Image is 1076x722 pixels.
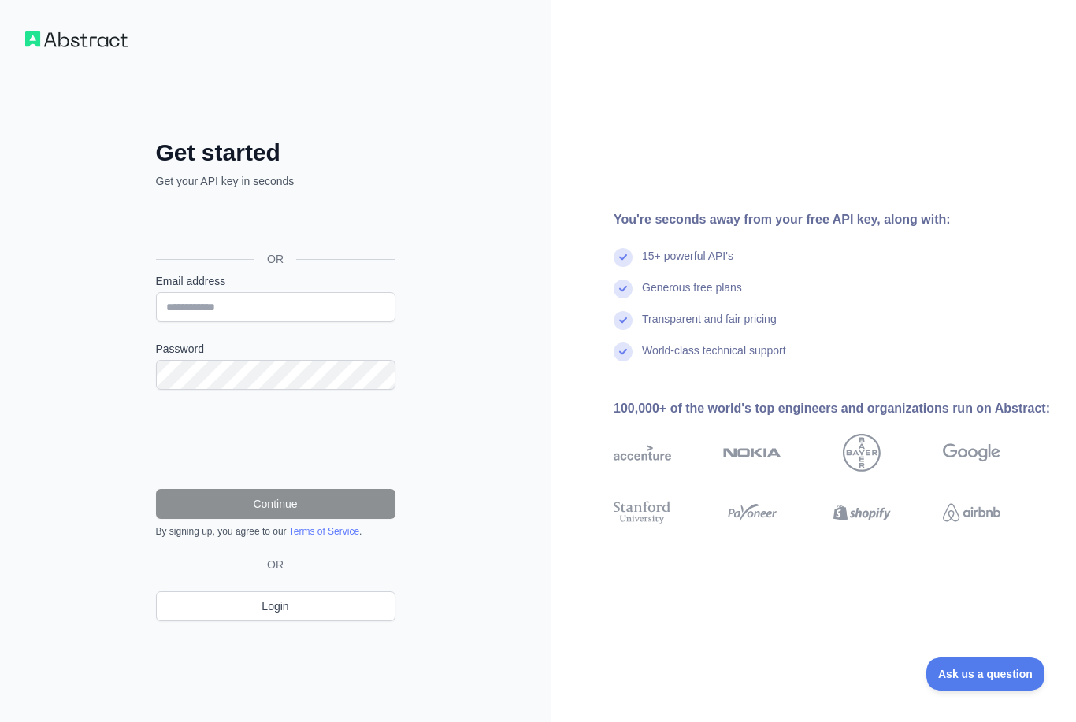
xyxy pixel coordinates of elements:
div: By signing up, you agree to our . [156,525,395,538]
iframe: reCAPTCHA [156,409,395,470]
img: check mark [614,280,633,298]
iframe: Sign in with Google Button [148,206,400,241]
span: OR [254,251,296,267]
img: bayer [843,434,881,472]
div: Generous free plans [642,280,742,311]
img: accenture [614,434,671,472]
div: You're seconds away from your free API key, along with: [614,210,1051,229]
img: google [943,434,1000,472]
h2: Get started [156,139,395,167]
img: Workflow [25,31,128,47]
div: 100,000+ of the world's top engineers and organizations run on Abstract: [614,399,1051,418]
p: Get your API key in seconds [156,173,395,189]
button: Continue [156,489,395,519]
img: check mark [614,311,633,330]
a: Terms of Service [289,526,359,537]
img: check mark [614,342,633,361]
img: shopify [833,498,891,528]
div: Transparent and fair pricing [642,311,777,342]
div: Sign in with Google. Opens in new tab [156,206,392,241]
img: check mark [614,248,633,267]
label: Password [156,341,395,357]
div: World-class technical support [642,342,786,374]
span: OR [261,557,290,572]
img: nokia [723,434,781,472]
img: payoneer [723,498,781,528]
label: Email address [156,273,395,289]
div: 15+ powerful API's [642,248,733,280]
img: stanford university [614,498,671,528]
iframe: Toggle Customer Support [926,657,1044,691]
img: airbnb [943,498,1000,528]
a: Login [156,591,395,621]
